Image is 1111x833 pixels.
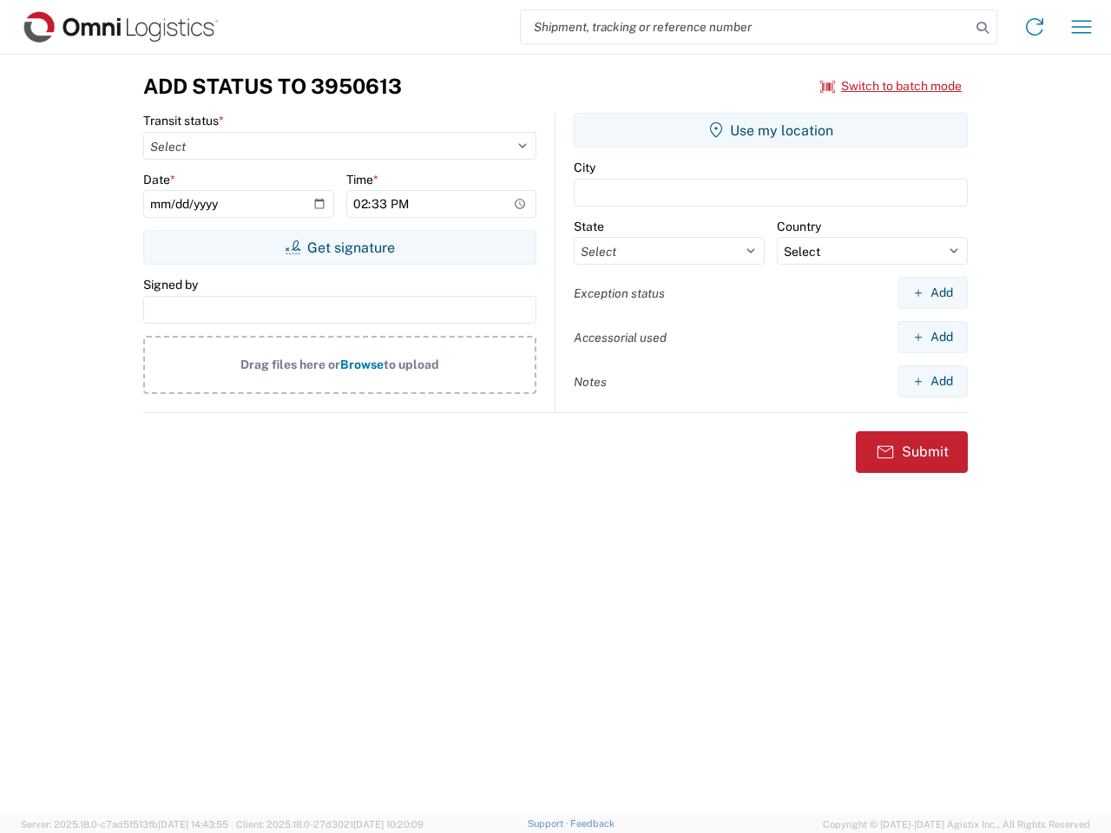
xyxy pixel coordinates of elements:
[143,113,224,128] label: Transit status
[353,819,424,830] span: [DATE] 10:20:09
[346,172,378,187] label: Time
[823,817,1090,832] span: Copyright © [DATE]-[DATE] Agistix Inc., All Rights Reserved
[143,277,198,292] label: Signed by
[897,277,968,309] button: Add
[897,321,968,353] button: Add
[236,819,424,830] span: Client: 2025.18.0-27d3021
[570,818,615,829] a: Feedback
[820,72,962,101] button: Switch to batch mode
[574,330,667,345] label: Accessorial used
[856,431,968,473] button: Submit
[240,357,340,371] span: Drag files here or
[143,172,175,187] label: Date
[574,113,968,148] button: Use my location
[574,285,665,301] label: Exception status
[777,219,821,234] label: Country
[158,819,228,830] span: [DATE] 14:43:55
[143,74,402,99] h3: Add Status to 3950613
[143,230,536,265] button: Get signature
[340,357,384,371] span: Browse
[384,357,439,371] span: to upload
[574,219,604,234] label: State
[574,160,595,175] label: City
[521,10,970,43] input: Shipment, tracking or reference number
[21,819,228,830] span: Server: 2025.18.0-c7ad5f513fb
[528,818,571,829] a: Support
[897,365,968,397] button: Add
[574,374,607,390] label: Notes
